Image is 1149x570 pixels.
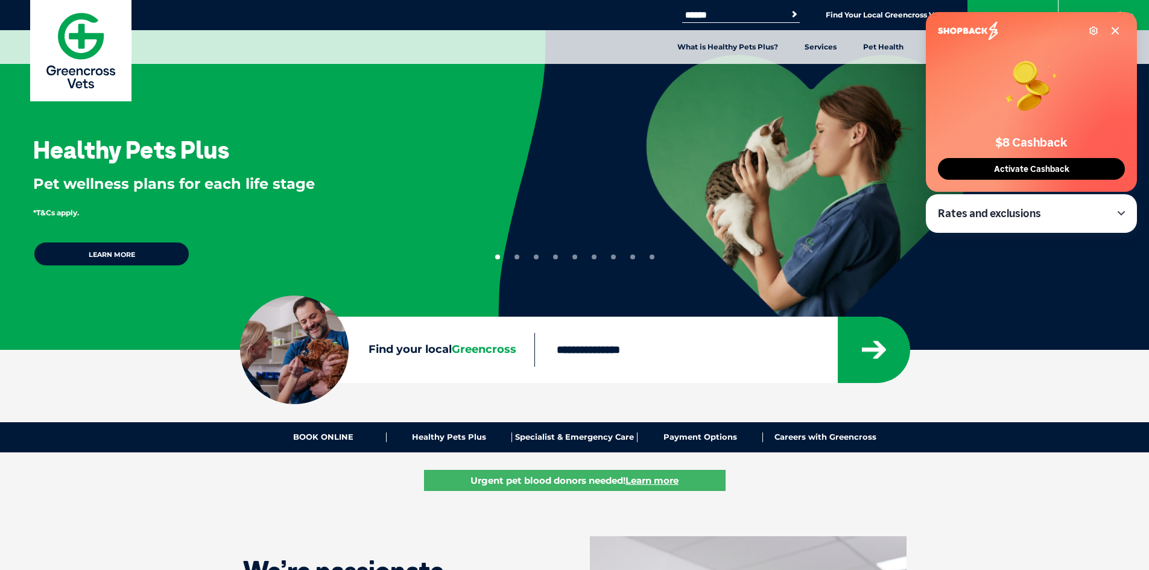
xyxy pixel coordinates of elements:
h3: Healthy Pets Plus [33,138,229,162]
a: Services [791,30,850,64]
label: Find your local [240,341,534,359]
button: 5 of 9 [572,255,577,259]
a: What is Healthy Pets Plus? [664,30,791,64]
button: Search [788,8,800,21]
a: Learn more [33,241,190,267]
button: 8 of 9 [630,255,635,259]
a: Find Your Local Greencross Vet [826,10,942,20]
button: 3 of 9 [534,255,539,259]
button: 6 of 9 [592,255,597,259]
span: *T&Cs apply. [33,208,79,217]
a: Pet Health [850,30,917,64]
a: Healthy Pets Plus [387,432,512,442]
u: Learn more [625,475,679,486]
a: Careers with Greencross [763,432,888,442]
a: Payment Options [638,432,763,442]
a: BOOK ONLINE [261,432,387,442]
button: 1 of 9 [495,255,500,259]
button: 2 of 9 [514,255,519,259]
span: Greencross [452,343,516,356]
button: 4 of 9 [553,255,558,259]
a: Specialist & Emergency Care [512,432,638,442]
button: 9 of 9 [650,255,654,259]
button: 7 of 9 [611,255,616,259]
a: Pet Articles [917,30,987,64]
p: Pet wellness plans for each life stage [33,174,459,194]
a: Urgent pet blood donors needed!Learn more [424,470,726,491]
